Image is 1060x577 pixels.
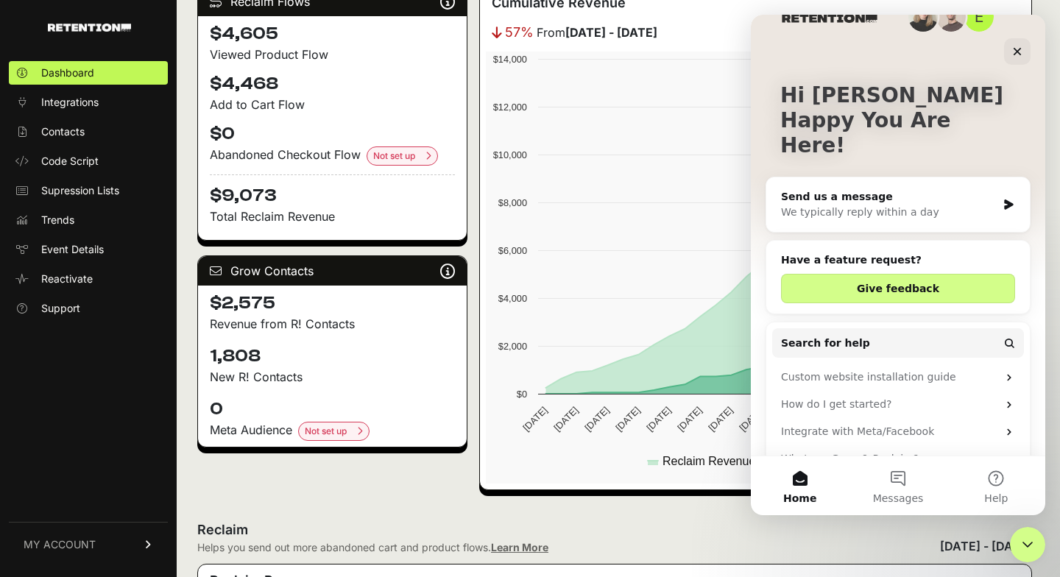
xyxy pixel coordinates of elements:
p: Total Reclaim Revenue [210,208,455,225]
h4: $4,468 [210,72,455,96]
text: [DATE] [552,405,581,433]
a: Code Script [9,149,168,173]
span: Event Details [41,242,104,257]
div: How do I get started? [30,382,247,397]
span: Integrations [41,95,99,110]
text: $0 [517,389,527,400]
a: Support [9,297,168,320]
div: Custom website installation guide [30,355,247,370]
span: Dashboard [41,66,94,80]
span: 57% [505,22,534,43]
a: Reactivate [9,267,168,291]
iframe: Intercom live chat [751,15,1045,515]
div: Send us a messageWe typically reply within a day [15,162,280,218]
text: $14,000 [493,54,527,65]
div: Integrate with Meta/Facebook [21,403,273,431]
div: What are Grow & Reclaim? [30,436,247,452]
p: Revenue from R! Contacts [210,315,455,333]
button: Give feedback [30,259,264,288]
text: [DATE] [521,405,550,433]
span: Search for help [30,321,119,336]
a: Trends [9,208,168,232]
div: Abandoned Checkout Flow [210,146,455,166]
text: $6,000 [498,245,527,256]
p: Happy You Are Here! [29,93,265,144]
text: Reclaim Revenue [662,455,755,467]
text: $2,000 [498,341,527,352]
span: Reactivate [41,272,93,286]
a: Integrations [9,91,168,114]
span: MY ACCOUNT [24,537,96,552]
div: [DATE] - [DATE] [940,537,1032,555]
strong: [DATE] - [DATE] [565,25,657,40]
h4: 1,808 [210,344,455,368]
div: Integrate with Meta/Facebook [30,409,247,425]
a: Dashboard [9,61,168,85]
h4: $9,073 [210,174,455,208]
div: Custom website installation guide [21,349,273,376]
button: Help [197,442,294,500]
text: $8,000 [498,197,527,208]
span: Home [32,478,66,489]
span: From [537,24,657,41]
a: Learn More [491,541,548,553]
span: Trends [41,213,74,227]
div: How do I get started? [21,376,273,403]
a: Supression Lists [9,179,168,202]
span: Supression Lists [41,183,119,198]
h4: $4,605 [210,22,455,46]
div: What are Grow & Reclaim? [21,431,273,458]
text: $4,000 [498,293,527,304]
div: Add to Cart Flow [210,96,455,113]
div: Helps you send out more abandoned cart and product flows. [197,540,548,555]
a: Contacts [9,120,168,144]
div: Meta Audience [210,421,455,441]
h2: Reclaim [197,520,548,540]
div: Close [253,24,280,50]
text: [DATE] [583,405,612,433]
text: [DATE] [707,405,735,433]
span: Code Script [41,154,99,169]
div: We typically reply within a day [30,190,246,205]
span: Help [233,478,257,489]
span: Support [41,301,80,316]
text: [DATE] [614,405,643,433]
h4: 0 [210,397,455,421]
text: [DATE] [676,405,704,433]
a: MY ACCOUNT [9,522,168,567]
button: Messages [98,442,196,500]
button: Search for help [21,314,273,343]
p: Hi [PERSON_NAME] [29,68,265,93]
div: Grow Contacts [198,256,467,286]
h4: $0 [210,122,455,146]
img: Retention.com [48,24,131,32]
h2: Have a feature request? [30,238,264,253]
text: [DATE] [645,405,674,433]
text: $12,000 [493,102,527,113]
div: Send us a message [30,174,246,190]
span: Contacts [41,124,85,139]
h4: $2,575 [210,291,455,315]
span: Messages [122,478,173,489]
text: $10,000 [493,149,527,160]
div: Viewed Product Flow [210,46,455,63]
a: Event Details [9,238,168,261]
iframe: Intercom live chat [1010,527,1045,562]
p: New R! Contacts [210,368,455,386]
